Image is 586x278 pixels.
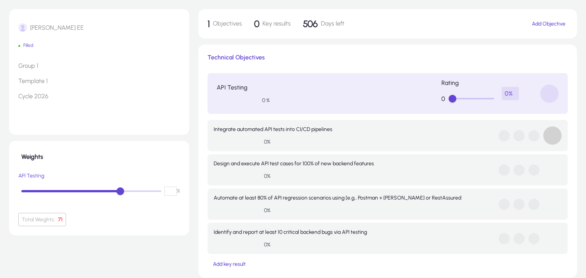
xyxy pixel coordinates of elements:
[150,212,180,226] button: Save
[264,207,270,214] p: 0%
[164,187,177,196] input: %
[264,241,270,248] p: 0%
[18,75,180,85] p: Template 1
[164,187,180,196] label: %
[264,173,270,179] p: 0%
[214,160,374,167] p: Design and execute API test cases for 100% of new backend features
[18,173,180,179] label: API Testing
[303,18,345,29] p: Days left
[18,23,27,32] img: default-user.png
[262,97,270,104] span: 0 %
[441,95,445,102] label: 0
[18,91,180,100] p: Cycle 2026
[208,18,242,29] p: Objectives
[526,20,568,28] button: Add Objective
[159,216,171,223] span: Save
[254,18,291,29] p: Key results
[214,126,332,133] p: Integrate automated API tests into CI/CD pipelines
[24,116,71,122] span: Submit for approval
[208,54,568,61] label: Technical Objectives
[502,87,519,100] button: 0%
[214,229,367,235] p: Identify and report at least 10 critical backend bugs via API testing
[217,84,270,91] p: API Testing
[18,60,180,69] p: Group 1
[18,150,180,160] h5: Weights
[18,43,180,48] p: Filled
[18,213,66,226] p: Total Weights:
[254,18,259,29] b: 0
[264,139,270,145] p: 0%
[58,216,63,223] span: 71
[208,260,248,268] button: Add key result
[303,18,318,29] b: 506
[18,112,77,126] button: Submit for approval
[30,24,84,31] p: [PERSON_NAME] EE
[214,195,461,201] p: Automate at least 80% of API regression scenarios using [e.g., Postman + [PERSON_NAME] or RestAss...
[208,18,210,29] b: 1
[441,79,497,86] p: Rating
